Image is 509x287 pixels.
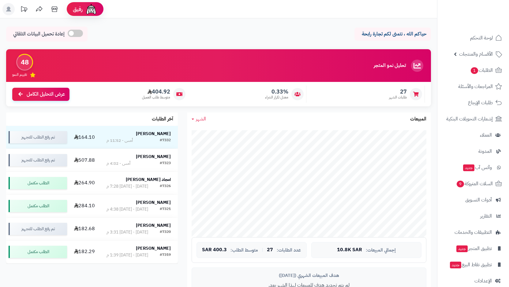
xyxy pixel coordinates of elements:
[12,72,27,77] span: تقييم النمو
[160,229,171,235] div: #7320
[9,154,67,166] div: تم رفع الطلب للتجهيز
[69,241,100,263] td: 182.29
[480,212,492,220] span: التقارير
[463,164,474,171] span: جديد
[160,252,171,258] div: #7319
[142,88,170,95] span: 404.92
[467,15,503,28] img: logo-2.png
[69,172,100,194] td: 264.90
[441,95,505,110] a: طلبات الإرجاع
[265,95,288,100] span: معدل تكرار الشراء
[9,177,67,189] div: الطلب مكتمل
[265,88,288,95] span: 0.33%
[196,272,421,279] div: هدف المبيعات الشهري ([DATE])
[457,181,464,187] span: 9
[456,179,493,188] span: السلات المتروكة
[359,31,426,38] p: حياكم الله ، نتمنى لكم تجارة رابحة
[465,196,492,204] span: أدوات التسويق
[389,88,407,95] span: 27
[230,248,258,253] span: متوسط الطلب:
[337,247,362,253] span: 10.8K SAR
[441,193,505,207] a: أدوات التسويق
[13,31,65,38] span: إعادة تحميل البيانات التلقائي
[441,209,505,223] a: التقارير
[16,3,32,17] a: تحديثات المنصة
[69,149,100,171] td: 507.88
[107,206,148,212] div: [DATE] - [DATE] 4:38 م
[441,176,505,191] a: السلات المتروكة9
[9,131,67,143] div: تم رفع الطلب للتجهيز
[69,218,100,240] td: 182.68
[480,131,492,139] span: العملاء
[160,206,171,212] div: #7321
[9,200,67,212] div: الطلب مكتمل
[12,88,69,101] a: عرض التحليل الكامل
[374,63,406,68] h3: تحليل نمو المتجر
[85,3,97,15] img: ai-face.png
[152,116,173,122] h3: آخر الطلبات
[136,199,171,206] strong: [PERSON_NAME]
[441,257,505,272] a: تطبيق نقاط البيعجديد
[446,115,493,123] span: إشعارات التحويلات البنكية
[441,128,505,142] a: العملاء
[458,82,493,91] span: المراجعات والأسئلة
[107,252,148,258] div: [DATE] - [DATE] 1:39 م
[441,112,505,126] a: إشعارات التحويلات البنكية
[441,225,505,240] a: التطبيقات والخدمات
[160,183,171,189] div: #7326
[441,241,505,256] a: تطبيق المتجرجديد
[456,245,468,252] span: جديد
[160,138,171,144] div: #7332
[456,244,492,253] span: تطبيق المتجر
[459,50,493,58] span: الأقسام والمنتجات
[455,228,492,237] span: التطبيقات والخدمات
[441,160,505,175] a: وآتس آبجديد
[136,245,171,252] strong: [PERSON_NAME]
[462,163,492,172] span: وآتس آب
[136,153,171,160] strong: [PERSON_NAME]
[389,95,407,100] span: طلبات الشهر
[9,223,67,235] div: تم رفع الطلب للتجهيز
[27,91,65,98] span: عرض التحليل الكامل
[107,138,133,144] div: أمس - 11:52 م
[126,176,171,183] strong: امجاد [PERSON_NAME]
[9,246,67,258] div: الطلب مكتمل
[69,195,100,217] td: 284.10
[107,229,148,235] div: [DATE] - [DATE] 3:31 م
[441,79,505,94] a: المراجعات والأسئلة
[196,115,206,123] span: الشهر
[470,34,493,42] span: لوحة التحكم
[450,262,461,268] span: جديد
[142,95,170,100] span: متوسط طلب العميل
[107,183,148,189] div: [DATE] - [DATE] 7:28 م
[441,63,505,78] a: الطلبات1
[478,147,492,156] span: المدونة
[202,247,227,253] span: 400.3 SAR
[136,131,171,137] strong: [PERSON_NAME]
[471,67,478,74] span: 1
[277,248,301,253] span: عدد الطلبات:
[441,31,505,45] a: لوحة التحكم
[267,247,273,253] span: 27
[410,116,426,122] h3: المبيعات
[69,126,100,149] td: 164.10
[192,116,206,123] a: الشهر
[470,66,493,75] span: الطلبات
[441,144,505,159] a: المدونة
[107,160,130,167] div: أمس - 4:02 م
[73,6,83,13] span: رفيق
[262,248,263,252] span: |
[474,277,492,285] span: الإعدادات
[449,260,492,269] span: تطبيق نقاط البيع
[136,222,171,229] strong: [PERSON_NAME]
[160,160,171,167] div: #7323
[468,98,493,107] span: طلبات الإرجاع
[366,248,396,253] span: إجمالي المبيعات:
